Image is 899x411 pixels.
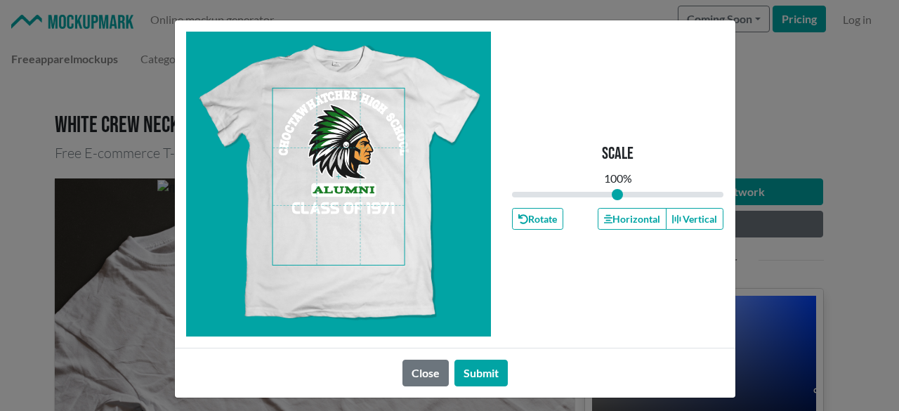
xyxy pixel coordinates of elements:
button: Submit [454,360,508,386]
button: Vertical [666,208,723,230]
button: Rotate [512,208,563,230]
button: Close [402,360,449,386]
button: Horizontal [598,208,667,230]
p: Scale [602,144,634,164]
div: 100 % [604,170,632,187]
